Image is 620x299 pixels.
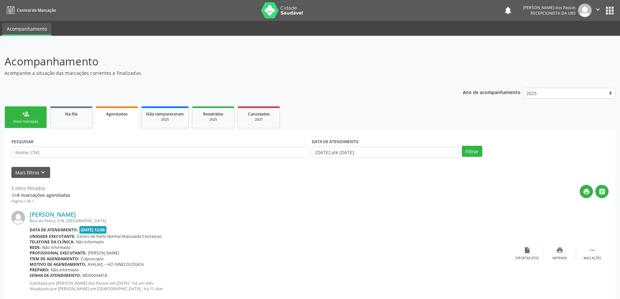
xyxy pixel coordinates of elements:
b: Profissional executante: [30,250,87,256]
strong: 8 marcações agendadas [17,192,70,198]
i:  [594,6,601,13]
b: Preparo: [30,267,49,273]
span: Agendados [106,111,128,117]
div: Exportar (PDF) [516,256,539,261]
i:  [589,247,596,254]
a: Acompanhamento [2,23,51,36]
div: Mais ações [584,256,601,261]
span: Não compareceram [146,111,184,117]
span: AVALIAÇ~~AO GINECOLOGICA [88,262,144,267]
span: Na fila [65,111,77,117]
label: DATA DE ATENDIMENTO [312,137,359,147]
i: print [583,188,590,195]
div: Imprimir [552,256,567,261]
span: MD00004418 [82,273,107,278]
button: print [580,185,593,198]
input: Nome, CNS [11,147,309,158]
a: [PERSON_NAME] [30,211,76,218]
span: Recepcionista da UBS [530,10,576,16]
input: Selecione um intervalo [312,147,459,158]
div: 2025 [197,117,229,122]
div: Nova marcação [9,119,42,124]
span: Centro de Parto Normal Imaculada Conceicao [77,234,161,239]
i:  [599,188,606,195]
div: person_add [22,110,29,117]
label: PESQUISAR [11,137,34,147]
div: 2025 [242,117,275,122]
b: Telefone da clínica: [30,239,75,245]
span: [PERSON_NAME] [88,250,119,256]
b: Motivo de agendamento: [30,262,86,267]
b: Unidade executante: [30,234,76,239]
b: Item de agendamento: [30,256,79,262]
p: Ano de acompanhamento [463,88,520,96]
a: Central de Marcação [5,5,56,16]
span: Não informado [76,239,104,245]
i: print [556,247,563,254]
img: img [578,4,592,17]
button: notifications [503,6,513,15]
div: [PERSON_NAME] dos Passos [523,5,576,10]
i: keyboard_arrow_down [39,169,47,176]
span: Resolvidos [203,111,223,117]
button:  [592,4,604,17]
span: Não informado [42,245,70,250]
p: Solicitado por [PERSON_NAME] dos Passos em [DATE] - há um mês Atualizado por [PERSON_NAME] em [DE... [30,280,511,292]
p: Acompanhe a situação das marcações correntes e finalizadas [5,70,432,76]
span: Não informado [51,267,79,273]
button: Mais filtroskeyboard_arrow_down [11,167,50,178]
b: Rede: [30,245,41,250]
div: 5 itens filtrados [11,185,70,192]
button:  [595,185,609,198]
i: insert_drive_file [524,247,531,254]
button: Filtrar [462,146,482,157]
span: Central de Marcação [17,7,56,13]
div: 2025 [146,117,184,122]
div: Página 1 de 1 [11,198,70,204]
img: img [11,211,25,224]
span: Colposcopia [81,256,103,262]
div: de [11,192,70,198]
span: Cancelados [248,111,270,117]
b: Data de atendimento: [30,227,78,233]
p: Acompanhamento [5,53,432,70]
span: [DATE] 12:00 [79,226,107,234]
button: apps [604,5,615,16]
b: Senha de atendimento: [30,273,81,278]
div: Bica da Pedra, S/N, [GEOGRAPHIC_DATA] [30,218,511,224]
